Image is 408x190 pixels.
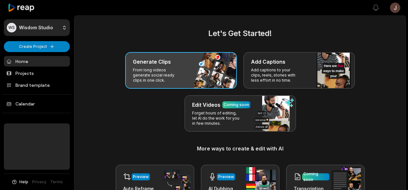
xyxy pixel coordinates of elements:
a: Home [4,56,70,67]
a: Terms [50,179,63,185]
p: Wisdom Studio [19,25,53,31]
a: Calendar [4,98,70,109]
div: Coming soon [303,171,328,183]
p: From long videos generate social ready clips in one click. [133,68,183,83]
div: Coming soon [224,102,249,108]
span: Help [19,179,28,185]
h3: More ways to create & edit with AI [82,145,398,152]
h3: Generate Clips [133,58,171,66]
a: Brand template [4,80,70,90]
div: WS [7,23,16,32]
p: Add captions to your clips, reels, stories with less effort in no time. [251,68,301,83]
a: Projects [4,68,70,78]
div: Preview [218,174,234,180]
button: Help [11,179,28,185]
h2: Let's Get Started! [82,28,398,39]
div: Preview [133,174,149,180]
button: Create Project [4,41,70,52]
h3: Add Captions [251,58,285,66]
p: Forget hours of editing, let AI do the work for you in few minutes. [192,111,242,126]
h3: Edit Videos [192,101,220,109]
a: Privacy [32,179,46,185]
